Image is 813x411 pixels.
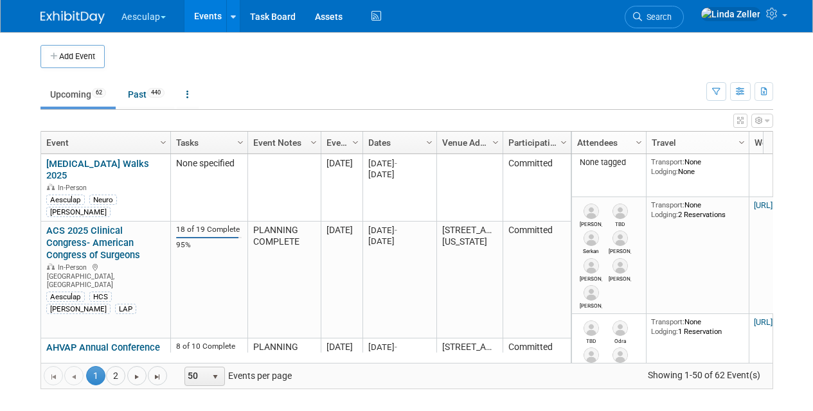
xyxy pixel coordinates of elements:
a: Column Settings [307,132,321,151]
button: Add Event [40,45,105,68]
img: Tom Eckert [584,285,599,301]
span: Column Settings [424,137,434,148]
div: Aesculap [46,292,85,302]
span: Transport: [651,317,684,326]
span: Column Settings [634,137,644,148]
span: 50 [185,367,207,385]
div: [DATE] [368,169,431,180]
div: 95% [176,240,242,250]
span: Search [642,12,672,22]
td: [STREET_ADDRESS][US_STATE] [436,222,503,338]
img: Paul Murphy [612,231,628,246]
div: None specified [176,158,242,170]
span: Column Settings [308,137,319,148]
a: ACS 2025 Clinical Congress- American Congress of Surgeons [46,225,140,261]
span: Column Settings [558,137,569,148]
div: None None [651,157,744,176]
a: Column Settings [557,132,571,151]
span: Showing 1-50 of 62 Event(s) [636,366,772,384]
span: - [395,159,397,168]
a: Column Settings [156,132,170,151]
img: Allison Hughes [584,347,599,363]
span: Go to the previous page [69,372,79,382]
div: [DATE] [368,236,431,247]
a: [MEDICAL_DATA] Walks 2025 [46,158,149,182]
div: Aesculap [46,195,85,205]
a: Column Settings [488,132,503,151]
a: Tasks [176,132,239,153]
span: Column Settings [158,137,168,148]
a: Column Settings [735,132,749,151]
img: Serkan Bellikli [584,231,599,246]
div: [DATE] [368,342,431,353]
a: Go to the previous page [64,366,84,385]
div: Danielle Fletcher [580,219,602,227]
span: - [395,225,397,235]
img: TBD [584,320,599,336]
td: PLANNING COMPLETE [247,222,321,338]
div: Paul Murphy [609,246,631,254]
span: In-Person [58,263,91,272]
a: Go to the next page [127,366,147,385]
div: Odra Anderson [609,336,631,344]
img: In-Person Event [47,184,55,190]
div: [PERSON_NAME] [46,304,111,314]
div: Serkan Bellikli [580,246,602,254]
span: - [395,342,397,352]
div: None 1 Reservation [651,317,744,336]
span: Lodging: [651,210,678,219]
span: Events per page [168,366,305,385]
img: Linda Zeller [701,7,761,21]
span: Column Settings [737,137,747,148]
div: Patrick Hamill [609,274,631,282]
div: HCS [89,292,112,302]
a: Column Settings [632,132,646,151]
div: LAP [115,304,136,314]
a: Travel [652,132,740,153]
span: Lodging: [651,167,678,176]
span: Go to the next page [132,372,142,382]
a: Column Settings [233,132,247,151]
img: Odra Anderson [612,320,628,336]
div: 8 of 10 Complete [176,342,242,351]
span: Lodging: [651,327,678,336]
span: In-Person [58,184,91,192]
a: Event Month [326,132,354,153]
span: Go to the first page [48,372,58,382]
img: Marlon Mays [612,347,628,363]
span: Column Settings [490,137,501,148]
a: AHVAP Annual Conference and Industry Partner Expo 2025 [46,342,160,378]
span: Go to the last page [152,372,163,382]
a: 2 [106,366,125,385]
a: Attendees [577,132,638,153]
span: 62 [92,88,106,98]
div: [GEOGRAPHIC_DATA], [GEOGRAPHIC_DATA] [46,261,165,290]
span: 440 [147,88,165,98]
a: Past440 [118,82,174,107]
img: In-Person Event [47,263,55,270]
div: [DATE] [368,158,431,169]
div: Evan Billington [580,274,602,282]
a: Go to the first page [44,366,63,385]
div: TBD [609,219,631,227]
span: Transport: [651,157,684,166]
span: Column Settings [350,137,361,148]
div: 18 of 19 Complete [176,225,242,234]
span: Column Settings [235,137,246,148]
span: Transport: [651,200,684,209]
td: [DATE] [321,154,362,222]
a: Column Settings [422,132,436,151]
a: Participation [508,132,562,153]
div: [PERSON_NAME] [46,207,111,217]
td: [DATE] [321,222,362,338]
a: Event Notes [253,132,312,153]
a: Dates [368,132,428,153]
img: Patrick Hamill [612,258,628,274]
a: Column Settings [348,132,362,151]
div: Tom Eckert [580,301,602,309]
div: [DATE] [368,225,431,236]
img: Danielle Fletcher [584,204,599,219]
div: TBD [580,336,602,344]
a: Event [46,132,162,153]
a: Venue Address [442,132,494,153]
